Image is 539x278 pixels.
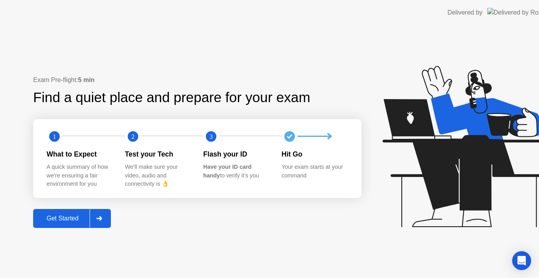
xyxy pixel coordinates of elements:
div: Hit Go [282,149,348,159]
text: 3 [210,132,213,140]
div: A quick summary of how we’re ensuring a fair environment for you [47,163,112,188]
div: We’ll make sure your video, audio and connectivity is 👌 [125,163,191,188]
text: 2 [131,132,134,140]
div: Find a quiet place and prepare for your exam [33,87,311,108]
text: 1 [53,132,56,140]
button: Get Started [33,209,111,228]
div: Your exam starts at your command [282,163,348,180]
b: Have your ID card handy [203,164,251,179]
div: to verify it’s you [203,163,269,180]
div: Test your Tech [125,149,191,159]
div: Open Intercom Messenger [512,251,531,270]
b: 5 min [78,76,95,83]
div: Get Started [36,215,90,222]
div: What to Expect [47,149,112,159]
div: Flash your ID [203,149,269,159]
div: Delivered by [447,8,483,17]
div: Exam Pre-flight: [33,75,361,85]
